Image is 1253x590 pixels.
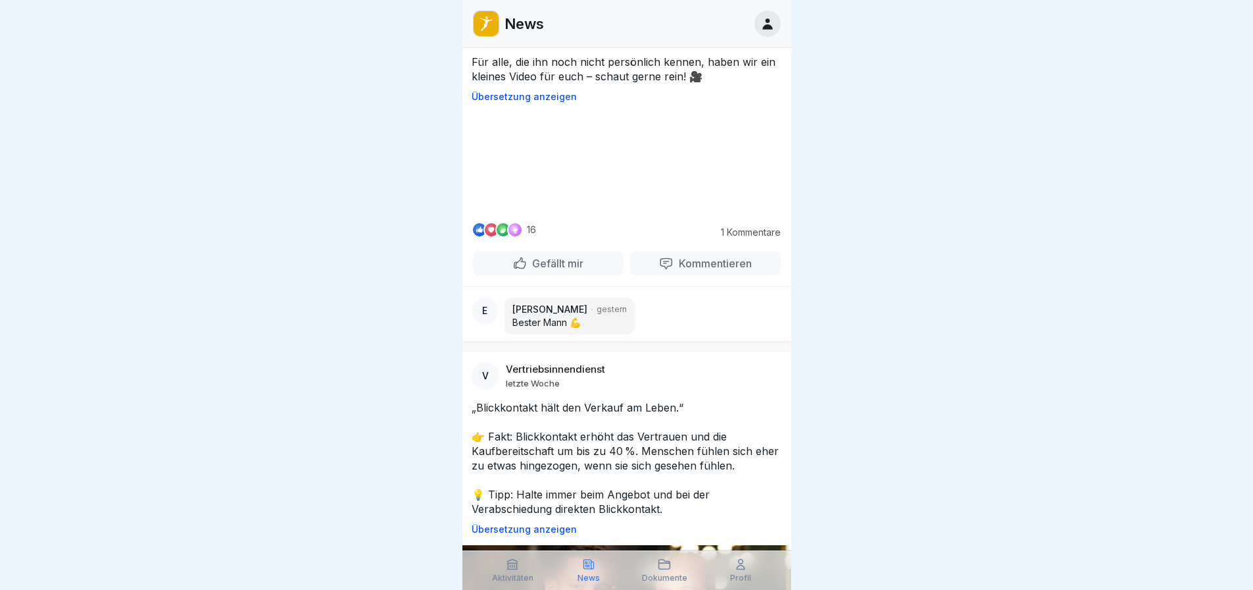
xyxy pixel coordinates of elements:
div: V [472,362,499,390]
p: gestern [597,304,627,315]
p: 16 [527,225,536,235]
p: Übersetzung anzeigen [472,92,782,102]
p: News [577,574,600,583]
p: News [504,15,544,32]
p: „Blickkontakt hält den Verkauf am Leben.“ 👉 Fakt: Blickkontakt erhöht das Vertrauen und die Kaufb... [472,400,782,516]
p: Profil [730,574,751,583]
p: Aktivitäten [492,574,533,583]
p: Dokumente [642,574,687,583]
div: E [472,298,498,324]
p: [PERSON_NAME] [512,303,587,316]
img: oo2rwhh5g6mqyfqxhtbddxvd.png [474,11,499,36]
p: Bester Mann 💪 [512,316,627,329]
p: Kommentieren [674,257,752,270]
p: Übersetzung anzeigen [472,524,782,535]
p: Gefällt mir [527,257,583,270]
p: 1 Kommentare [708,227,781,238]
p: letzte Woche [506,378,560,389]
p: Vertriebsinnendienst [506,363,605,375]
